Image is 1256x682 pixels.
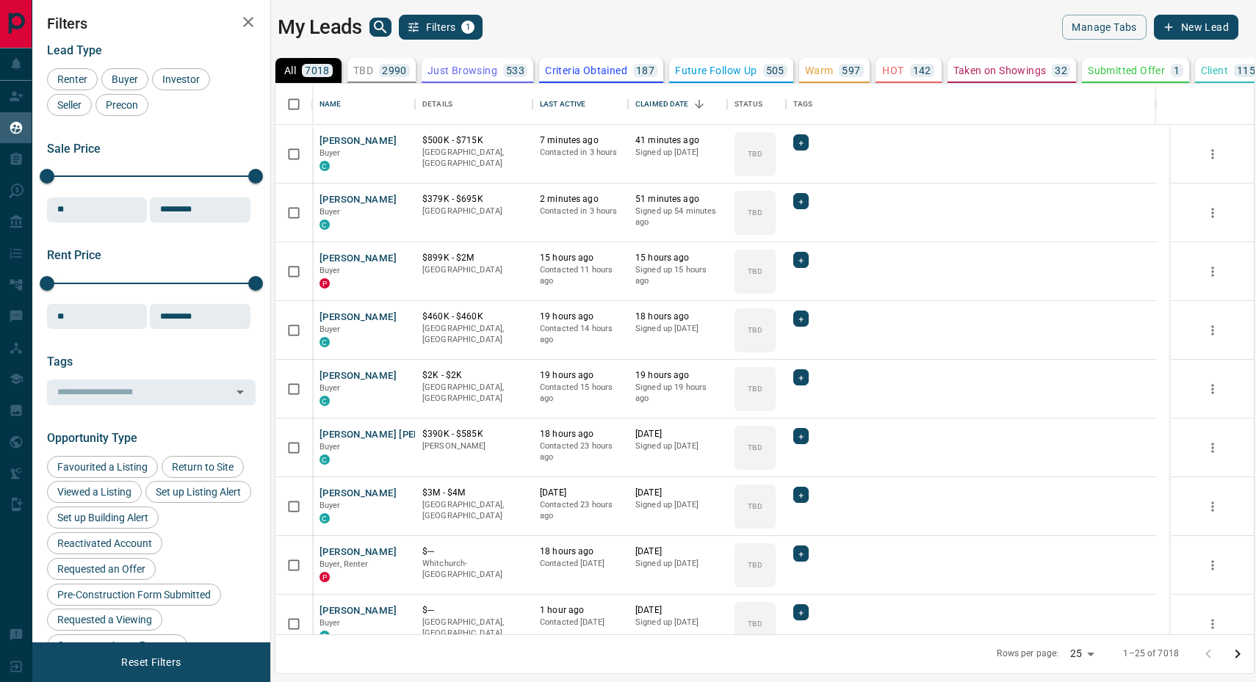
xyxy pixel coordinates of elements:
[540,206,621,217] p: Contacted in 3 hours
[533,84,628,125] div: Last Active
[47,43,102,57] span: Lead Type
[312,84,415,125] div: Name
[320,631,330,641] div: condos.ca
[47,507,159,529] div: Set up Building Alert
[1064,643,1100,664] div: 25
[320,396,330,406] div: condos.ca
[1237,65,1255,76] p: 115
[422,147,525,170] p: [GEOGRAPHIC_DATA], [GEOGRAPHIC_DATA]
[1154,15,1238,40] button: New Lead
[793,84,813,125] div: Tags
[353,65,373,76] p: TBD
[913,65,931,76] p: 142
[320,324,341,334] span: Buyer
[320,266,341,275] span: Buyer
[1088,65,1165,76] p: Submitted Offer
[540,264,621,287] p: Contacted 11 hours ago
[1202,437,1224,459] button: more
[798,546,804,561] span: +
[805,65,834,76] p: Warm
[635,206,720,228] p: Signed up 54 minutes ago
[320,278,330,289] div: property.ca
[766,65,784,76] p: 505
[1202,613,1224,635] button: more
[422,487,525,499] p: $3M - $4M
[320,161,330,171] div: condos.ca
[320,501,341,510] span: Buyer
[52,99,87,111] span: Seller
[47,248,101,262] span: Rent Price
[95,94,148,116] div: Precon
[506,65,524,76] p: 533
[540,323,621,346] p: Contacted 14 hours ago
[52,486,137,498] span: Viewed a Listing
[540,558,621,570] p: Contacted [DATE]
[540,604,621,617] p: 1 hour ago
[628,84,727,125] div: Claimed Date
[798,370,804,385] span: +
[320,193,397,207] button: [PERSON_NAME]
[305,65,330,76] p: 7018
[735,84,762,125] div: Status
[52,563,151,575] span: Requested an Offer
[635,382,720,405] p: Signed up 19 hours ago
[540,382,621,405] p: Contacted 15 hours ago
[320,383,341,393] span: Buyer
[545,65,627,76] p: Criteria Obtained
[47,558,156,580] div: Requested an Offer
[320,487,397,501] button: [PERSON_NAME]
[320,134,397,148] button: [PERSON_NAME]
[52,614,157,625] span: Requested a Viewing
[689,94,710,115] button: Sort
[540,545,621,558] p: 18 hours ago
[635,134,720,147] p: 41 minutes ago
[793,545,809,562] div: +
[540,487,621,499] p: [DATE]
[748,383,762,394] p: TBD
[798,253,804,267] span: +
[320,148,341,158] span: Buyer
[635,264,720,287] p: Signed up 15 hours ago
[1201,65,1228,76] p: Client
[748,207,762,218] p: TBD
[52,461,153,473] span: Favourited a Listing
[101,68,148,90] div: Buyer
[793,311,809,327] div: +
[422,545,525,558] p: $---
[748,501,762,512] p: TBD
[793,604,809,620] div: +
[635,428,720,440] p: [DATE]
[540,193,621,206] p: 2 minutes ago
[47,15,256,32] h2: Filters
[422,382,525,405] p: [GEOGRAPHIC_DATA], [GEOGRAPHIC_DATA]
[369,18,391,37] button: search button
[1202,319,1224,341] button: more
[798,487,804,502] span: +
[1202,143,1224,165] button: more
[320,618,341,628] span: Buyer
[52,589,216,601] span: Pre-Construction Form Submitted
[320,220,330,230] div: condos.ca
[748,324,762,335] p: TBD
[47,634,187,656] div: Contact an Agent Request
[422,428,525,440] p: $390K - $585K
[47,584,221,606] div: Pre-Construction Form Submitted
[1202,378,1224,400] button: more
[635,440,720,452] p: Signed up [DATE]
[540,617,621,628] p: Contacted [DATE]
[320,442,341,451] span: Buyer
[675,65,757,76] p: Future Follow Up
[748,148,762,159] p: TBD
[399,15,483,40] button: Filters1
[798,194,804,208] span: +
[422,323,525,346] p: [GEOGRAPHIC_DATA], [GEOGRAPHIC_DATA]
[793,369,809,385] div: +
[793,252,809,268] div: +
[52,537,157,549] span: Reactivated Account
[635,193,720,206] p: 51 minutes ago
[422,264,525,276] p: [GEOGRAPHIC_DATA]
[145,481,251,503] div: Set up Listing Alert
[278,15,362,39] h1: My Leads
[1202,261,1224,283] button: more
[47,142,101,156] span: Sale Price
